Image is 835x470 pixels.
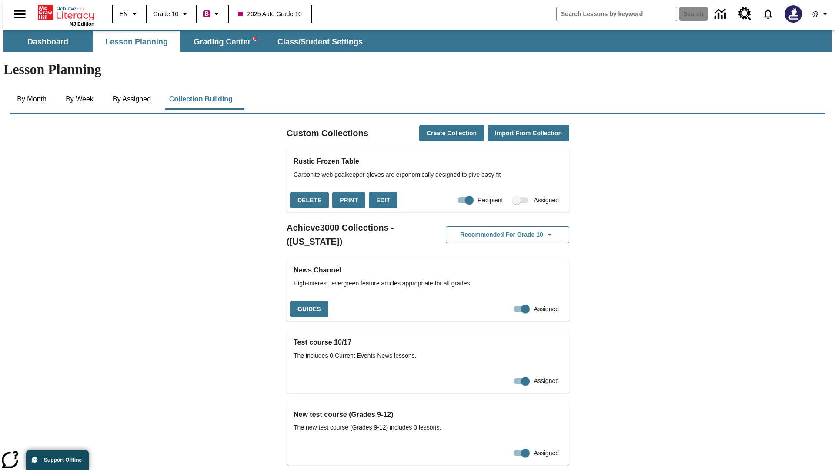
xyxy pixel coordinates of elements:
[238,10,301,19] span: 2025 Auto Grade 10
[294,336,562,349] h3: Test course 10/17
[58,89,101,110] button: By Week
[290,192,329,209] button: Delete
[294,170,562,179] span: Carbonite web goalkeeper gloves are ergonomically designed to give easy fit
[709,2,733,26] a: Data Center
[294,155,562,168] h3: Rustic Frozen Table
[38,4,94,21] a: Home
[534,305,559,314] span: Assigned
[10,89,53,110] button: By Month
[38,3,94,27] div: Home
[534,376,559,386] span: Assigned
[271,31,370,52] button: Class/Student Settings
[294,423,562,432] span: The new test course (Grades 9-12) includes 0 lessons.
[446,226,569,243] button: Recommended for Grade 10
[294,409,562,421] h3: New test course (Grades 9-12)
[150,6,194,22] button: Grade: Grade 10, Select a grade
[419,125,484,142] button: Create Collection
[478,196,503,205] span: Recipient
[3,30,832,52] div: SubNavbar
[254,37,257,40] svg: writing assistant alert
[733,2,757,26] a: Resource Center, Will open in new tab
[4,31,91,52] button: Dashboard
[534,449,559,458] span: Assigned
[162,89,240,110] button: Collection Building
[7,1,33,27] button: Open side menu
[70,21,94,27] span: NJ Edition
[153,10,178,19] span: Grade 10
[194,37,257,47] span: Grading Center
[106,89,158,110] button: By Assigned
[807,6,835,22] button: Profile/Settings
[3,61,832,77] h1: Lesson Planning
[369,192,397,209] button: Edit
[785,5,802,23] img: Avatar
[294,264,562,276] h3: News Channel
[200,6,225,22] button: Boost Class color is violet red. Change class color
[120,10,128,19] span: EN
[290,301,328,318] button: Guides
[812,10,818,19] span: @
[93,31,180,52] button: Lesson Planning
[277,37,363,47] span: Class/Student Settings
[294,279,562,288] span: High-interest, evergreen feature articles appropriate for all grades
[287,221,428,248] h2: Achieve3000 Collections - ([US_STATE])
[488,125,569,142] button: Import from Collection
[757,3,779,25] a: Notifications
[44,457,82,463] span: Support Offline
[105,37,168,47] span: Lesson Planning
[27,37,68,47] span: Dashboard
[204,8,209,19] span: B
[182,31,269,52] button: Grading Center
[332,192,365,209] button: Print, will open in a new window
[294,351,562,360] span: The includes 0 Current Events News lessons.
[534,196,559,205] span: Assigned
[116,6,144,22] button: Language: EN, Select a language
[3,31,371,52] div: SubNavbar
[557,7,677,21] input: search field
[26,450,89,470] button: Support Offline
[287,126,368,140] h2: Custom Collections
[779,3,807,25] button: Select a new avatar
